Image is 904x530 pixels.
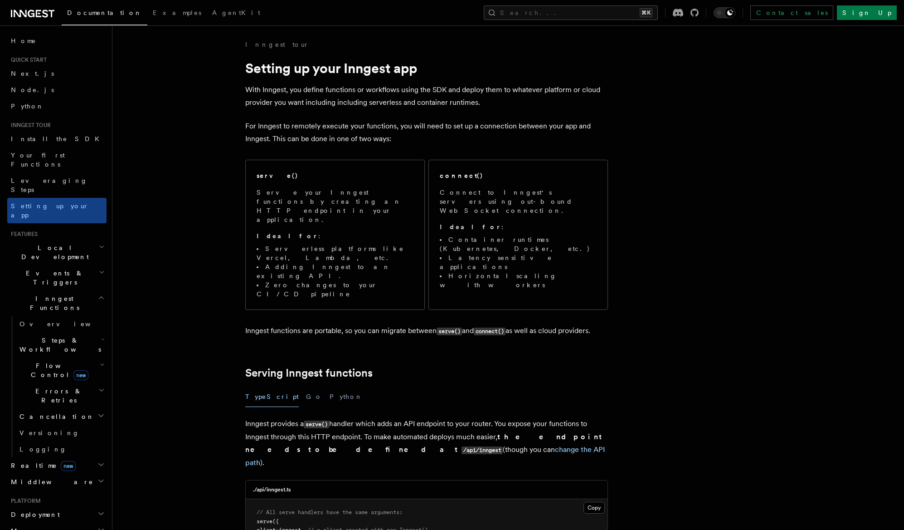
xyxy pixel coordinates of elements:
[257,188,413,224] p: Serve your Inngest functions by creating an HTTP endpoint in your application.
[257,244,413,262] li: Serverless platforms like Vercel, Lambda, etc.
[11,152,65,168] span: Your first Functions
[440,253,597,271] li: Latency sensitive applications
[440,188,597,215] p: Connect to Inngest's servers using out-bound WebSocket connection.
[7,65,107,82] a: Next.js
[16,412,94,421] span: Cancellation
[257,280,413,299] li: Zero changes to your CI/CD pipeline
[16,358,107,383] button: Flow Controlnew
[7,172,107,198] a: Leveraging Steps
[7,98,107,114] a: Python
[7,147,107,172] a: Your first Functions
[7,316,107,457] div: Inngest Functions
[245,324,608,338] p: Inngest functions are portable, so you can migrate between and as well as cloud providers.
[257,171,298,180] h2: serve()
[7,231,38,238] span: Features
[16,336,101,354] span: Steps & Workflows
[440,222,597,231] p: :
[245,83,608,109] p: With Inngest, you define functions or workflows using the SDK and deploy them to whatever platfor...
[19,320,113,328] span: Overview
[428,160,608,310] a: connect()Connect to Inngest's servers using out-bound WebSocket connection.Ideal for:Container ru...
[7,290,107,316] button: Inngest Functions
[462,447,503,454] code: /api/inngest
[19,446,67,453] span: Logging
[7,33,107,49] a: Home
[7,457,107,474] button: Realtimenew
[330,387,363,407] button: Python
[837,5,897,20] a: Sign Up
[11,36,36,45] span: Home
[7,510,60,519] span: Deployment
[61,461,76,471] span: new
[257,518,272,525] span: serve
[304,421,329,428] code: serve()
[11,70,54,77] span: Next.js
[440,171,483,180] h2: connect()
[153,9,201,16] span: Examples
[750,5,833,20] a: Contact sales
[714,7,735,18] button: Toggle dark mode
[67,9,142,16] span: Documentation
[640,8,652,17] kbd: ⌘K
[207,3,266,25] a: AgentKit
[16,425,107,441] a: Versioning
[245,40,309,49] a: Inngest tour
[11,135,105,142] span: Install the SDK
[7,243,99,261] span: Local Development
[16,408,107,425] button: Cancellation
[245,120,608,145] p: For Inngest to remotely execute your functions, you will need to set up a connection between your...
[16,383,107,408] button: Errors & Retries
[257,262,413,280] li: Adding Inngest to an existing API.
[7,131,107,147] a: Install the SDK
[19,429,79,437] span: Versioning
[7,82,107,98] a: Node.js
[7,56,47,64] span: Quick start
[7,294,98,312] span: Inngest Functions
[245,417,608,469] p: Inngest provides a handler which adds an API endpoint to your router. You expose your functions t...
[474,328,505,335] code: connect()
[257,231,413,240] p: :
[440,235,597,253] li: Container runtimes (Kubernetes, Docker, etc.)
[257,509,403,515] span: // All serve handlers have the same arguments:
[257,232,318,240] strong: Ideal for
[253,486,291,493] h3: ./api/inngest.ts
[7,265,107,290] button: Events & Triggers
[245,160,425,310] a: serve()Serve your Inngest functions by creating an HTTP endpoint in your application.Ideal for:Se...
[7,477,93,486] span: Middleware
[16,332,107,358] button: Steps & Workflows
[7,497,41,505] span: Platform
[16,441,107,457] a: Logging
[7,269,99,287] span: Events & Triggers
[11,86,54,93] span: Node.js
[7,122,51,129] span: Inngest tour
[306,387,322,407] button: Go
[73,370,88,380] span: new
[440,223,501,231] strong: Ideal for
[484,5,658,20] button: Search...⌘K
[212,9,260,16] span: AgentKit
[583,502,605,514] button: Copy
[272,518,279,525] span: ({
[245,60,608,76] h1: Setting up your Inngest app
[7,461,76,470] span: Realtime
[7,506,107,523] button: Deployment
[62,3,147,25] a: Documentation
[11,202,89,219] span: Setting up your app
[7,474,107,490] button: Middleware
[16,361,100,379] span: Flow Control
[245,367,373,379] a: Serving Inngest functions
[437,328,462,335] code: serve()
[16,316,107,332] a: Overview
[245,387,299,407] button: TypeScript
[11,103,44,110] span: Python
[11,177,87,193] span: Leveraging Steps
[7,240,107,265] button: Local Development
[147,3,207,25] a: Examples
[7,198,107,223] a: Setting up your app
[440,271,597,290] li: Horizontal scaling with workers
[16,387,98,405] span: Errors & Retries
